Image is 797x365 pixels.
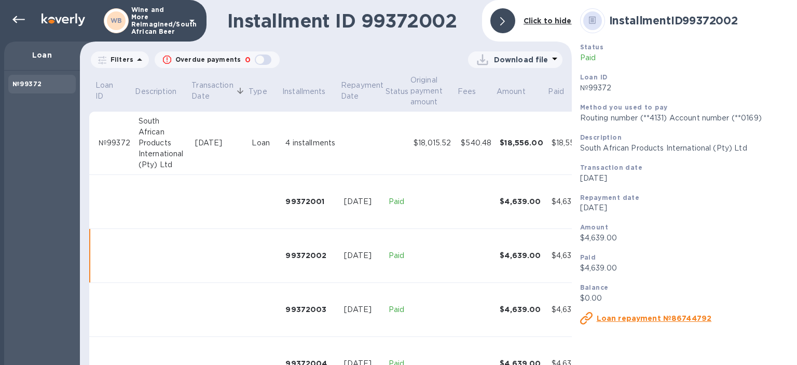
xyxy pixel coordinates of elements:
b: Transaction date [580,164,642,171]
span: Installments [282,86,339,97]
b: Balance [580,283,609,291]
button: Overdue payments0 [155,51,280,68]
b: Click to hide [524,17,572,25]
p: Download file [494,55,548,65]
div: South African Products International (Pty) Ltd [139,116,187,170]
p: Loan [12,50,72,60]
b: Repayment date [580,194,640,201]
b: Installment ID 99372002 [609,14,738,27]
div: $4,639.00 [552,196,592,207]
div: $4,639.00 [500,250,543,261]
p: Fees [458,86,476,97]
p: Paid [548,86,564,97]
div: $540.48 [461,138,491,148]
div: [DATE] [195,138,244,148]
h1: Installment ID 99372002 [227,10,474,32]
div: [DATE] [344,196,380,207]
p: Overdue payments [175,55,241,64]
p: Paid [389,250,405,261]
p: Transaction Date [191,80,233,102]
span: Original payment amount [410,75,456,107]
p: Status [386,86,409,97]
span: Fees [458,86,490,97]
span: Transaction Date [191,80,246,102]
div: №99372 [99,138,130,148]
div: $18,015.52 [414,138,452,148]
div: 4 installments [285,138,336,148]
span: Paid [548,86,578,97]
b: Paid [580,253,596,261]
u: Loan repayment №86744792 [597,314,712,322]
p: 0 [245,55,251,65]
b: №99372 [12,80,42,88]
p: Wine and More Reimagined/South African Beer [131,6,183,35]
p: Loan ID [95,80,120,102]
span: Loan ID [95,80,133,102]
div: $4,639.00 [552,304,592,315]
div: $4,639.00 [500,196,543,207]
p: Filters [106,55,133,64]
b: WB [111,17,122,24]
p: Type [249,86,267,97]
b: Description [580,133,622,141]
span: Description [135,86,189,97]
b: Loan ID [580,73,608,81]
div: $4,639.00 [500,304,543,315]
p: Paid [389,304,405,315]
p: Original payment amount [410,75,443,107]
p: Amount [497,86,526,97]
span: Amount [497,86,539,97]
div: [DATE] [344,304,380,315]
div: $18,556.00 [500,138,543,148]
p: Repayment Date [341,80,383,102]
b: Method you used to pay [580,103,668,111]
p: Paid [389,196,405,207]
div: $18,556.00 [552,138,592,148]
b: Status [580,43,603,51]
div: 99372001 [285,196,336,207]
img: Logo [42,13,85,26]
div: $4,639.00 [552,250,592,261]
p: Description [135,86,176,97]
p: Installments [282,86,326,97]
span: Type [249,86,281,97]
div: [DATE] [344,250,380,261]
b: Amount [580,223,608,231]
div: 99372002 [285,250,336,261]
div: Loan [252,138,277,148]
div: 99372003 [285,304,336,315]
